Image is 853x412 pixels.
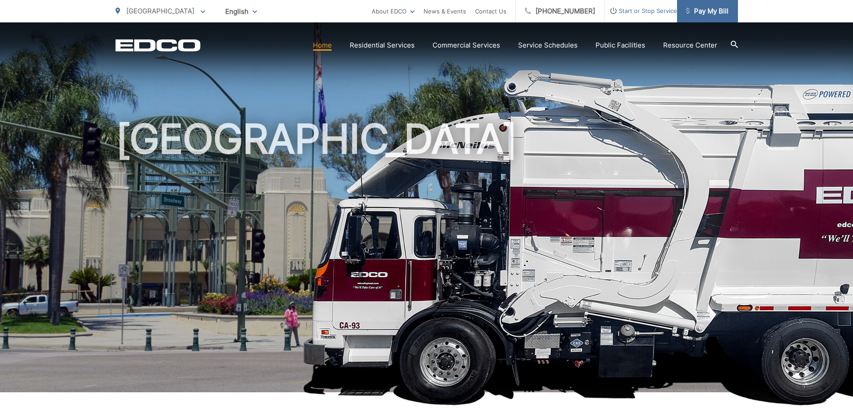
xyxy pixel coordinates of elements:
a: Public Facilities [596,40,645,51]
a: About EDCO [372,6,415,17]
a: Resource Center [663,40,717,51]
a: Home [313,40,332,51]
span: Pay My Bill [686,6,729,17]
span: English [219,4,264,19]
a: Residential Services [350,40,415,51]
a: Commercial Services [433,40,500,51]
span: [GEOGRAPHIC_DATA] [126,7,194,15]
a: EDCD logo. Return to the homepage. [116,39,201,52]
a: Contact Us [475,6,506,17]
h1: [GEOGRAPHIC_DATA] [116,117,738,400]
a: News & Events [424,6,466,17]
a: Service Schedules [518,40,578,51]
